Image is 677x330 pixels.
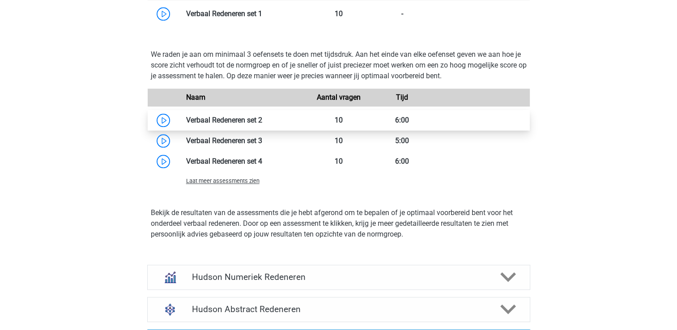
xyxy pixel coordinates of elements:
h4: Hudson Numeriek Redeneren [192,272,485,282]
div: Verbaal Redeneren set 4 [179,156,307,167]
h4: Hudson Abstract Redeneren [192,304,485,314]
p: Bekijk de resultaten van de assessments die je hebt afgerond om te bepalen of je optimaal voorber... [151,207,527,240]
div: Aantal vragen [307,92,370,103]
a: numeriek redeneren Hudson Numeriek Redeneren [144,265,534,290]
div: Naam [179,92,307,103]
div: Verbaal Redeneren set 1 [179,8,307,19]
p: We raden je aan om minimaal 3 oefensets te doen met tijdsdruk. Aan het einde van elke oefenset ge... [151,49,527,81]
img: abstract redeneren [158,298,182,321]
div: Verbaal Redeneren set 3 [179,135,307,146]
div: Verbaal Redeneren set 2 [179,115,307,126]
div: Tijd [370,92,434,103]
img: numeriek redeneren [158,266,182,289]
span: Laat meer assessments zien [186,178,260,184]
a: abstract redeneren Hudson Abstract Redeneren [144,297,534,322]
